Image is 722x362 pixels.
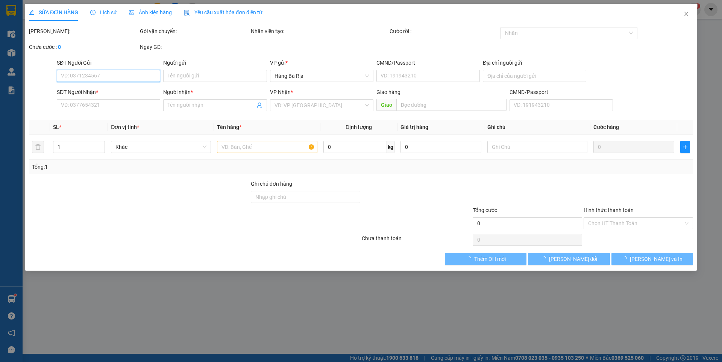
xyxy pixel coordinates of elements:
span: Ảnh kiện hàng [129,9,172,15]
div: Người gửi [163,59,267,67]
button: plus [680,141,690,153]
button: Thêm ĐH mới [445,253,526,265]
label: Ghi chú đơn hàng [251,181,292,187]
input: Ghi chú đơn hàng [251,191,360,203]
span: SL [53,124,59,130]
b: QL51, PPhước Trung, TPBà Rịa [4,41,44,56]
input: 0 [593,141,674,153]
span: Hàng Bà Rịa [275,70,369,82]
span: Giá trị hàng [400,124,428,130]
img: icon [184,10,190,16]
span: SỬA ĐƠN HÀNG [29,9,78,15]
button: delete [32,141,44,153]
input: Ghi Chú [487,141,587,153]
div: Chưa cước : [29,43,138,51]
span: VP Nhận [270,89,291,95]
label: Hình thức thanh toán [584,207,634,213]
li: VP Hàng Bà Rịa [4,32,52,40]
span: close [683,11,689,17]
th: Ghi chú [484,120,590,135]
span: plus [681,144,690,150]
div: Tổng: 1 [32,163,279,171]
button: [PERSON_NAME] đổi [528,253,610,265]
span: Tổng cước [473,207,497,213]
span: Thêm ĐH mới [474,255,506,263]
span: Giao hàng [376,89,400,95]
div: Chưa thanh toán [361,234,472,247]
button: Close [676,4,697,25]
li: Hoa Mai [4,4,109,18]
span: Định lượng [346,124,372,130]
div: CMND/Passport [376,59,480,67]
span: Đơn vị tính [111,124,139,130]
div: [PERSON_NAME]: [29,27,138,35]
button: [PERSON_NAME] và In [611,253,693,265]
span: Tên hàng [217,124,241,130]
span: environment [52,42,57,47]
span: loading [622,256,630,261]
div: Cước rồi : [390,27,499,35]
div: Ngày GD: [140,43,249,51]
input: VD: Bàn, Ghế [217,141,317,153]
input: Dọc đường [396,99,507,111]
span: edit [29,10,34,15]
span: Giao [376,99,396,111]
span: [PERSON_NAME] đổi [549,255,598,263]
div: Địa chỉ người gửi [483,59,586,67]
span: Lịch sử [90,9,117,15]
span: kg [387,141,394,153]
span: user-add [256,102,262,108]
div: Người nhận [163,88,267,96]
span: picture [129,10,134,15]
div: SĐT Người Gửi [57,59,160,67]
div: VP gửi [270,59,373,67]
div: Gói vận chuyển: [140,27,249,35]
div: CMND/Passport [510,88,613,96]
span: loading [541,256,549,261]
span: Khác [115,141,206,153]
li: VP 167 QL13 [52,32,100,40]
b: 0 [58,44,61,50]
span: loading [466,256,474,261]
input: Địa chỉ của người gửi [483,70,586,82]
div: Nhân viên tạo: [251,27,388,35]
span: environment [4,42,9,47]
span: clock-circle [90,10,96,15]
span: Cước hàng [593,124,619,130]
span: [PERSON_NAME] và In [630,255,683,263]
img: logo.jpg [4,4,30,30]
div: SĐT Người Nhận [57,88,160,96]
span: Yêu cầu xuất hóa đơn điện tử [184,9,262,15]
